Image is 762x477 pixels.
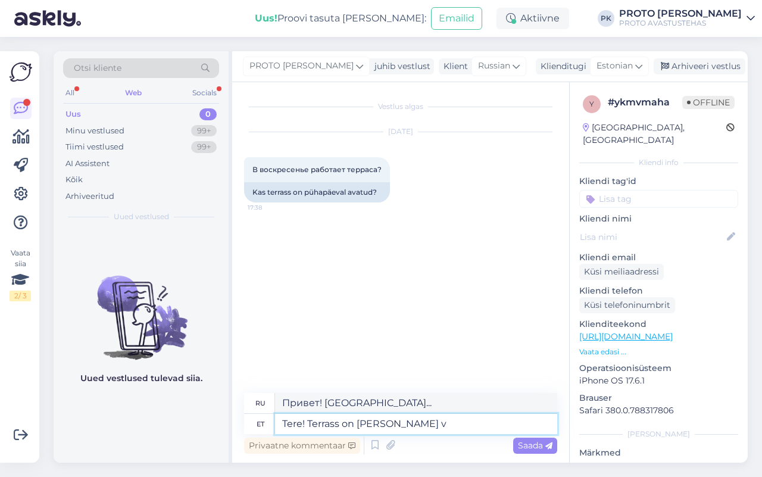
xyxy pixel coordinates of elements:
[619,18,742,28] div: PROTO AVASTUSTEHAS
[10,291,31,301] div: 2 / 3
[682,96,735,109] span: Offline
[580,230,724,244] input: Lisa nimi
[65,158,110,170] div: AI Assistent
[579,251,738,264] p: Kliendi email
[65,174,83,186] div: Kõik
[10,248,31,301] div: Vaata siia
[244,182,390,202] div: Kas terrass on pühapäeval avatud?
[275,393,557,413] textarea: Привет! [GEOGRAPHIC_DATA]...
[579,404,738,417] p: Safari 380.0.788317806
[255,13,277,24] b: Uus!
[275,414,557,434] textarea: Tere! Terrass on [PERSON_NAME] v
[248,203,292,212] span: 17:38
[579,157,738,168] div: Kliendi info
[199,108,217,120] div: 0
[65,125,124,137] div: Minu vestlused
[608,95,682,110] div: # ykmvmaha
[536,60,586,73] div: Klienditugi
[579,297,675,313] div: Küsi telefoninumbrit
[54,254,229,361] img: No chats
[249,60,354,73] span: PROTO [PERSON_NAME]
[579,285,738,297] p: Kliendi telefon
[579,175,738,188] p: Kliendi tag'id
[579,213,738,225] p: Kliendi nimi
[191,125,217,137] div: 99+
[80,372,202,385] p: Uued vestlused tulevad siia.
[597,60,633,73] span: Estonian
[579,392,738,404] p: Brauser
[65,141,124,153] div: Tiimi vestlused
[257,414,264,434] div: et
[518,440,552,451] span: Saada
[255,11,426,26] div: Proovi tasuta [PERSON_NAME]:
[190,85,219,101] div: Socials
[65,191,114,202] div: Arhiveeritud
[579,190,738,208] input: Lisa tag
[439,60,468,73] div: Klient
[63,85,77,101] div: All
[579,375,738,387] p: iPhone OS 17.6.1
[619,9,755,28] a: PROTO [PERSON_NAME]PROTO AVASTUSTEHAS
[579,318,738,331] p: Klienditeekond
[114,211,169,222] span: Uued vestlused
[244,126,557,137] div: [DATE]
[583,121,726,146] div: [GEOGRAPHIC_DATA], [GEOGRAPHIC_DATA]
[619,9,742,18] div: PROTO [PERSON_NAME]
[431,7,482,30] button: Emailid
[589,99,594,108] span: y
[579,347,738,357] p: Vaata edasi ...
[252,165,382,174] span: В воскресенье работает терраса?
[370,60,430,73] div: juhib vestlust
[579,447,738,459] p: Märkmed
[579,331,673,342] a: [URL][DOMAIN_NAME]
[191,141,217,153] div: 99+
[65,108,81,120] div: Uus
[123,85,144,101] div: Web
[244,438,360,454] div: Privaatne kommentaar
[598,10,614,27] div: PK
[579,264,664,280] div: Küsi meiliaadressi
[255,393,266,413] div: ru
[478,60,510,73] span: Russian
[496,8,569,29] div: Aktiivne
[10,61,32,83] img: Askly Logo
[579,429,738,439] div: [PERSON_NAME]
[654,58,745,74] div: Arhiveeri vestlus
[74,62,121,74] span: Otsi kliente
[579,362,738,375] p: Operatsioonisüsteem
[244,101,557,112] div: Vestlus algas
